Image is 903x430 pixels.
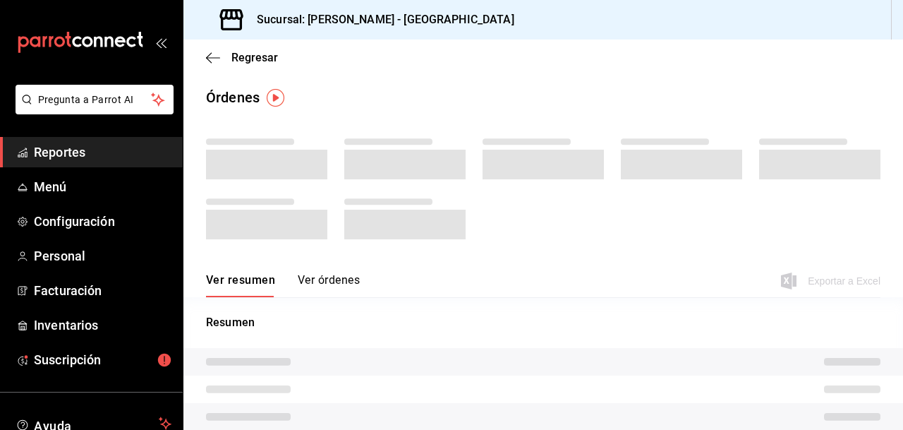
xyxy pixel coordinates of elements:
[206,314,880,331] p: Resumen
[34,143,171,162] span: Reportes
[155,37,166,48] button: open_drawer_menu
[206,273,360,297] div: navigation tabs
[34,316,171,335] span: Inventarios
[34,281,171,300] span: Facturación
[10,102,174,117] a: Pregunta a Parrot AI
[16,85,174,114] button: Pregunta a Parrot AI
[206,273,275,297] button: Ver resumen
[34,246,171,265] span: Personal
[231,51,278,64] span: Regresar
[267,89,284,107] img: Tooltip marker
[206,87,260,108] div: Órdenes
[34,177,171,196] span: Menú
[206,51,278,64] button: Regresar
[298,273,360,297] button: Ver órdenes
[246,11,514,28] h3: Sucursal: [PERSON_NAME] - [GEOGRAPHIC_DATA]
[34,350,171,369] span: Suscripción
[38,92,152,107] span: Pregunta a Parrot AI
[34,212,171,231] span: Configuración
